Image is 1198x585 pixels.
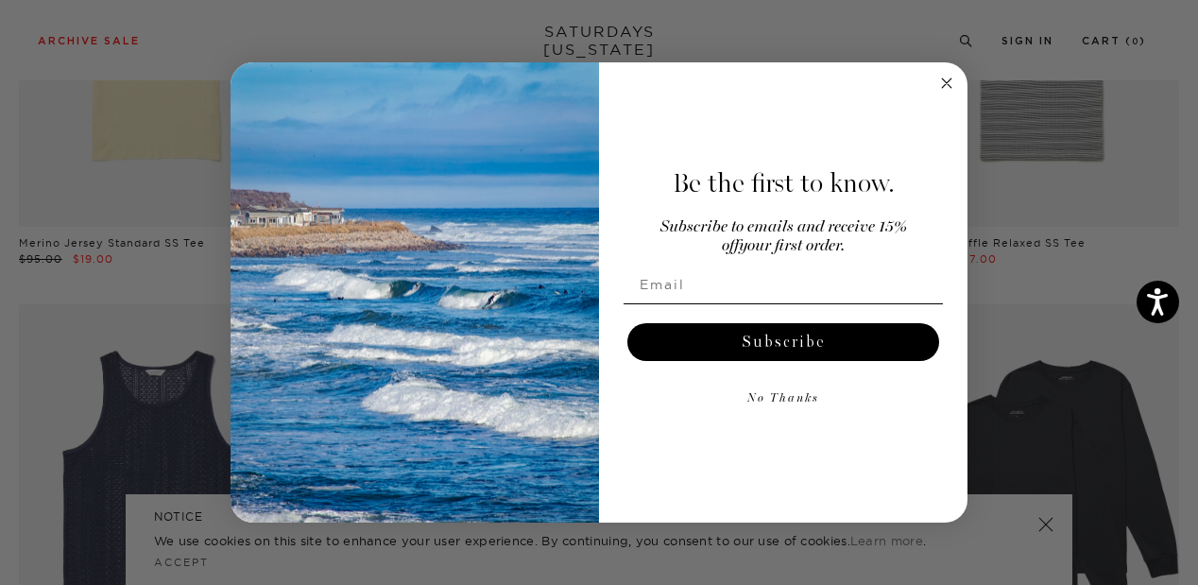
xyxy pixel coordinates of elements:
[624,266,943,303] input: Email
[627,323,939,361] button: Subscribe
[673,167,895,199] span: Be the first to know.
[624,380,943,418] button: No Thanks
[624,303,943,304] img: underline
[935,72,958,95] button: Close dialog
[739,238,845,254] span: your first order.
[722,238,739,254] span: off
[660,219,907,235] span: Subscribe to emails and receive 15%
[231,62,599,524] img: 125c788d-000d-4f3e-b05a-1b92b2a23ec9.jpeg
